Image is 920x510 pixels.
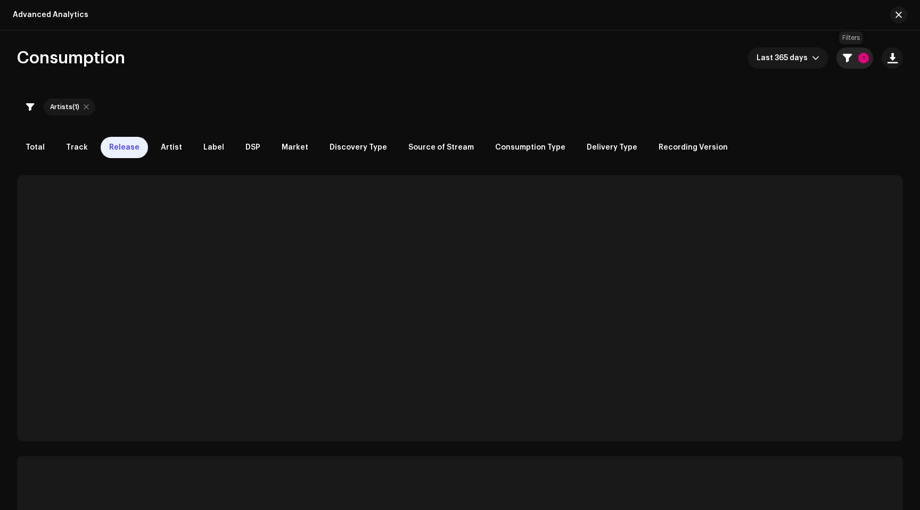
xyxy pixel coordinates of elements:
div: dropdown trigger [812,47,819,69]
span: Source of Stream [408,143,474,152]
span: Label [203,143,224,152]
span: DSP [245,143,260,152]
button: 1 [836,47,873,69]
span: Last 365 days [757,47,812,69]
span: Artist [161,143,182,152]
span: Consumption Type [495,143,565,152]
span: Market [282,143,308,152]
span: Recording Version [659,143,728,152]
span: Delivery Type [587,143,637,152]
span: Discovery Type [330,143,387,152]
p-badge: 1 [858,53,869,63]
